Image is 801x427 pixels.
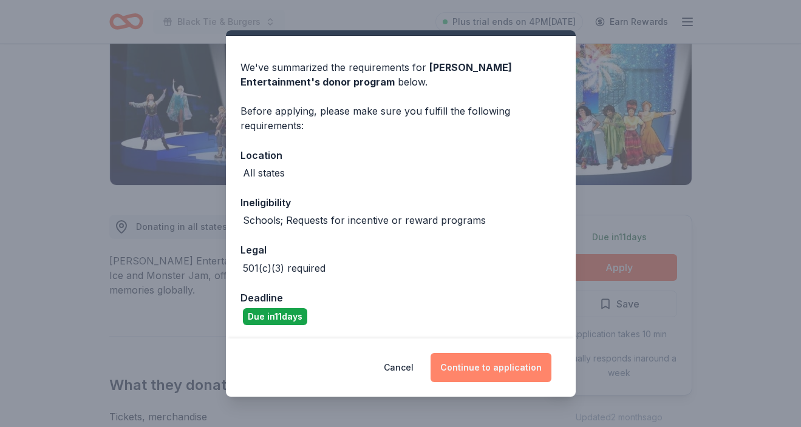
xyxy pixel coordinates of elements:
[431,353,551,382] button: Continue to application
[384,353,414,382] button: Cancel
[240,290,561,306] div: Deadline
[240,60,561,89] div: We've summarized the requirements for below.
[240,104,561,133] div: Before applying, please make sure you fulfill the following requirements:
[240,242,561,258] div: Legal
[243,261,326,275] div: 501(c)(3) required
[240,147,561,163] div: Location
[243,213,486,227] div: Schools; Requests for incentive or reward programs
[240,195,561,210] div: Ineligibility
[243,308,307,325] div: Due in 11 days
[243,166,285,180] div: All states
